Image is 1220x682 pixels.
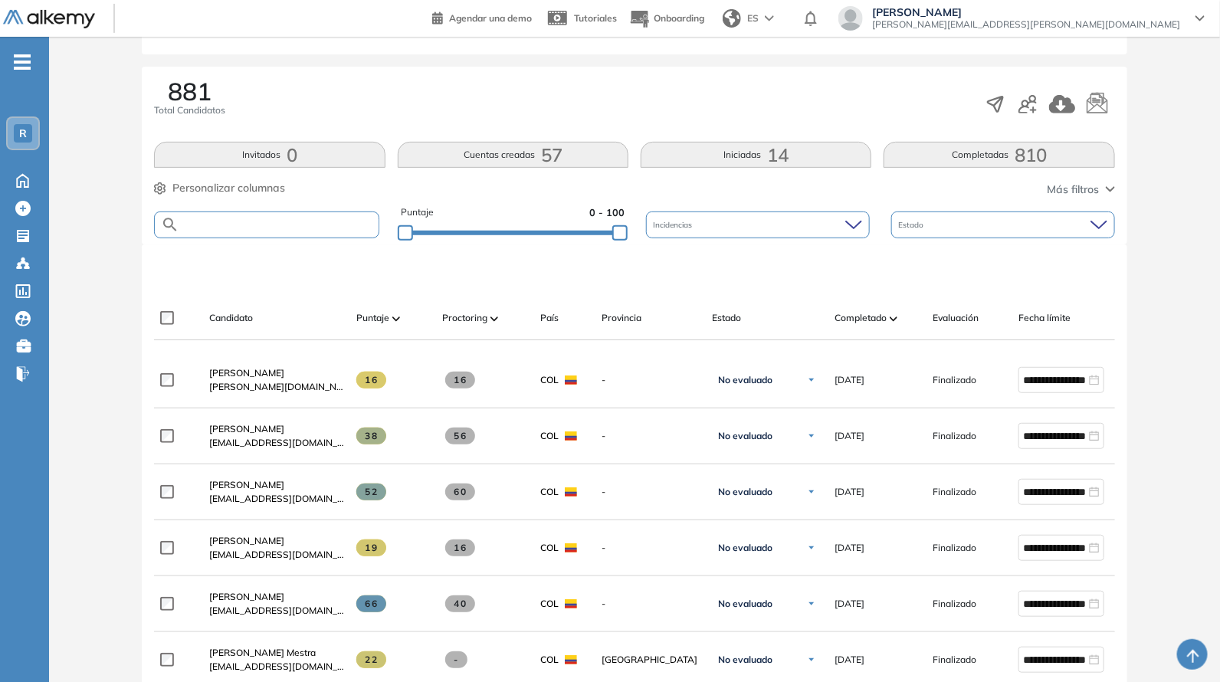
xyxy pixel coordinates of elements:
[747,11,759,25] span: ES
[209,534,344,548] a: [PERSON_NAME]
[209,366,344,380] a: [PERSON_NAME]
[602,541,700,555] span: -
[718,542,772,554] span: No evaluado
[490,316,498,321] img: [missing "en.ARROW_ALT" translation]
[442,311,487,325] span: Proctoring
[589,205,625,220] span: 0 - 100
[209,591,284,602] span: [PERSON_NAME]
[641,142,871,168] button: Iniciadas14
[398,142,628,168] button: Cuentas creadas57
[209,367,284,379] span: [PERSON_NAME]
[602,373,700,387] span: -
[1018,311,1071,325] span: Fecha límite
[712,311,741,325] span: Estado
[209,535,284,546] span: [PERSON_NAME]
[835,373,864,387] span: [DATE]
[19,127,27,139] span: R
[356,595,386,612] span: 66
[835,653,864,667] span: [DATE]
[565,487,577,497] img: COL
[933,485,976,499] span: Finalizado
[872,18,1180,31] span: [PERSON_NAME][EMAIL_ADDRESS][PERSON_NAME][DOMAIN_NAME]
[835,597,864,611] span: [DATE]
[540,597,559,611] span: COL
[718,430,772,442] span: No evaluado
[209,436,344,450] span: [EMAIL_ADDRESS][DOMAIN_NAME]
[432,8,532,26] a: Agendar una demo
[356,484,386,500] span: 52
[401,205,434,220] span: Puntaje
[209,548,344,562] span: [EMAIL_ADDRESS][DOMAIN_NAME]
[540,429,559,443] span: COL
[835,485,864,499] span: [DATE]
[884,142,1114,168] button: Completadas810
[209,423,284,434] span: [PERSON_NAME]
[807,655,816,664] img: Ícono de flecha
[565,543,577,552] img: COL
[654,219,696,231] span: Incidencias
[209,646,344,660] a: [PERSON_NAME] Mestra
[602,429,700,443] span: -
[209,311,253,325] span: Candidato
[540,485,559,499] span: COL
[718,374,772,386] span: No evaluado
[209,660,344,674] span: [EMAIL_ADDRESS][DOMAIN_NAME]
[807,599,816,608] img: Ícono de flecha
[602,653,700,667] span: [GEOGRAPHIC_DATA]
[168,79,212,103] span: 881
[835,429,864,443] span: [DATE]
[445,595,475,612] span: 40
[807,487,816,497] img: Ícono de flecha
[835,541,864,555] span: [DATE]
[209,492,344,506] span: [EMAIL_ADDRESS][DOMAIN_NAME]
[807,543,816,552] img: Ícono de flecha
[933,311,979,325] span: Evaluación
[540,653,559,667] span: COL
[209,604,344,618] span: [EMAIL_ADDRESS][DOMAIN_NAME]
[540,311,559,325] span: País
[718,654,772,666] span: No evaluado
[565,431,577,441] img: COL
[933,373,976,387] span: Finalizado
[835,311,887,325] span: Completado
[807,431,816,441] img: Ícono de flecha
[209,422,344,436] a: [PERSON_NAME]
[540,373,559,387] span: COL
[172,180,285,196] span: Personalizar columnas
[445,539,475,556] span: 16
[445,484,475,500] span: 60
[933,653,976,667] span: Finalizado
[565,375,577,385] img: COL
[765,15,774,21] img: arrow
[565,655,577,664] img: COL
[872,6,1180,18] span: [PERSON_NAME]
[718,486,772,498] span: No evaluado
[933,541,976,555] span: Finalizado
[718,598,772,610] span: No evaluado
[445,428,475,444] span: 56
[602,485,700,499] span: -
[14,61,31,64] i: -
[209,479,284,490] span: [PERSON_NAME]
[891,211,1115,238] div: Estado
[161,215,179,234] img: SEARCH_ALT
[209,647,316,658] span: [PERSON_NAME] Mestra
[629,2,704,35] button: Onboarding
[356,651,386,668] span: 22
[209,590,344,604] a: [PERSON_NAME]
[602,311,641,325] span: Provincia
[392,316,400,321] img: [missing "en.ARROW_ALT" translation]
[723,9,741,28] img: world
[565,599,577,608] img: COL
[356,311,389,325] span: Puntaje
[574,12,617,24] span: Tutoriales
[356,539,386,556] span: 19
[3,10,95,29] img: Logo
[154,180,285,196] button: Personalizar columnas
[449,12,532,24] span: Agendar una demo
[602,597,700,611] span: -
[654,12,704,24] span: Onboarding
[540,541,559,555] span: COL
[209,478,344,492] a: [PERSON_NAME]
[356,372,386,389] span: 16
